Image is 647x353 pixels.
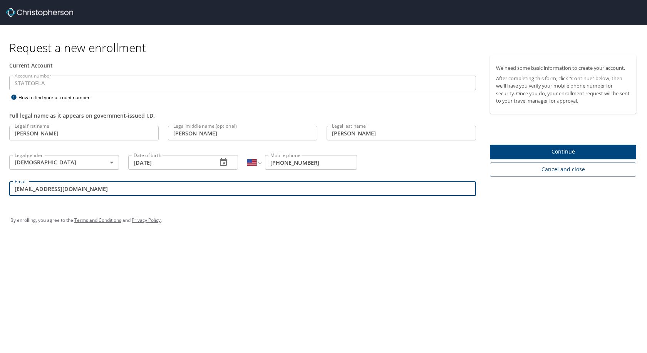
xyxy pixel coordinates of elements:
[496,165,630,174] span: Cancel and close
[9,155,119,170] div: [DEMOGRAPHIC_DATA]
[9,40,642,55] h1: Request a new enrollment
[9,93,106,102] div: How to find your account number
[490,162,636,177] button: Cancel and close
[496,64,630,72] p: We need some basic information to create your account.
[132,217,161,223] a: Privacy Policy
[10,211,637,230] div: By enrolling, you agree to the and .
[490,145,636,160] button: Continue
[496,75,630,105] p: After completing this form, click "Continue" below, then we'll have you verify your mobile phone ...
[9,61,476,69] div: Current Account
[9,111,476,120] div: Full legal name as it appears on government-issued I.D.
[74,217,121,223] a: Terms and Conditions
[128,155,211,170] input: MM/DD/YYYY
[496,147,630,157] span: Continue
[6,8,73,17] img: cbt logo
[265,155,357,170] input: Enter phone number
